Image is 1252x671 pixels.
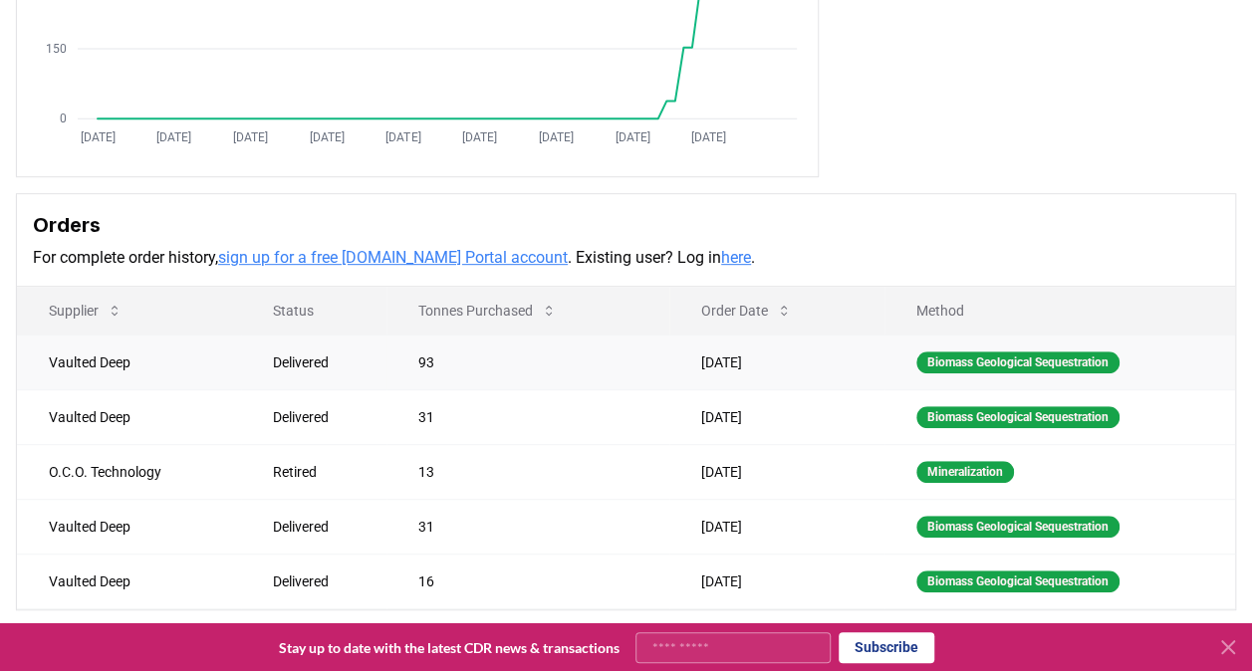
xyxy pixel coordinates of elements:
[402,291,573,331] button: Tonnes Purchased
[386,389,668,444] td: 31
[916,570,1120,592] div: Biomass Geological Sequestration
[33,210,1219,240] h3: Orders
[669,554,884,608] td: [DATE]
[691,130,726,144] tspan: [DATE]
[218,248,568,267] a: sign up for a free [DOMAIN_NAME] Portal account
[669,389,884,444] td: [DATE]
[310,130,345,144] tspan: [DATE]
[273,517,372,537] div: Delivered
[46,42,67,56] tspan: 150
[257,301,372,321] p: Status
[273,352,372,372] div: Delivered
[916,516,1120,538] div: Biomass Geological Sequestration
[462,130,497,144] tspan: [DATE]
[669,335,884,389] td: [DATE]
[386,444,668,499] td: 13
[539,130,574,144] tspan: [DATE]
[916,351,1120,373] div: Biomass Geological Sequestration
[33,291,138,331] button: Supplier
[916,406,1120,428] div: Biomass Geological Sequestration
[17,389,241,444] td: Vaulted Deep
[669,499,884,554] td: [DATE]
[721,248,751,267] a: here
[669,444,884,499] td: [DATE]
[385,130,420,144] tspan: [DATE]
[17,554,241,608] td: Vaulted Deep
[386,335,668,389] td: 93
[386,499,668,554] td: 31
[81,130,116,144] tspan: [DATE]
[273,462,372,482] div: Retired
[273,571,372,591] div: Delivered
[273,407,372,427] div: Delivered
[17,335,241,389] td: Vaulted Deep
[17,499,241,554] td: Vaulted Deep
[33,246,1219,270] p: For complete order history, . Existing user? Log in .
[616,130,650,144] tspan: [DATE]
[156,130,191,144] tspan: [DATE]
[900,301,1219,321] p: Method
[685,291,808,331] button: Order Date
[386,554,668,608] td: 16
[17,444,241,499] td: O.C.O. Technology
[233,130,268,144] tspan: [DATE]
[916,461,1014,483] div: Mineralization
[60,112,67,125] tspan: 0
